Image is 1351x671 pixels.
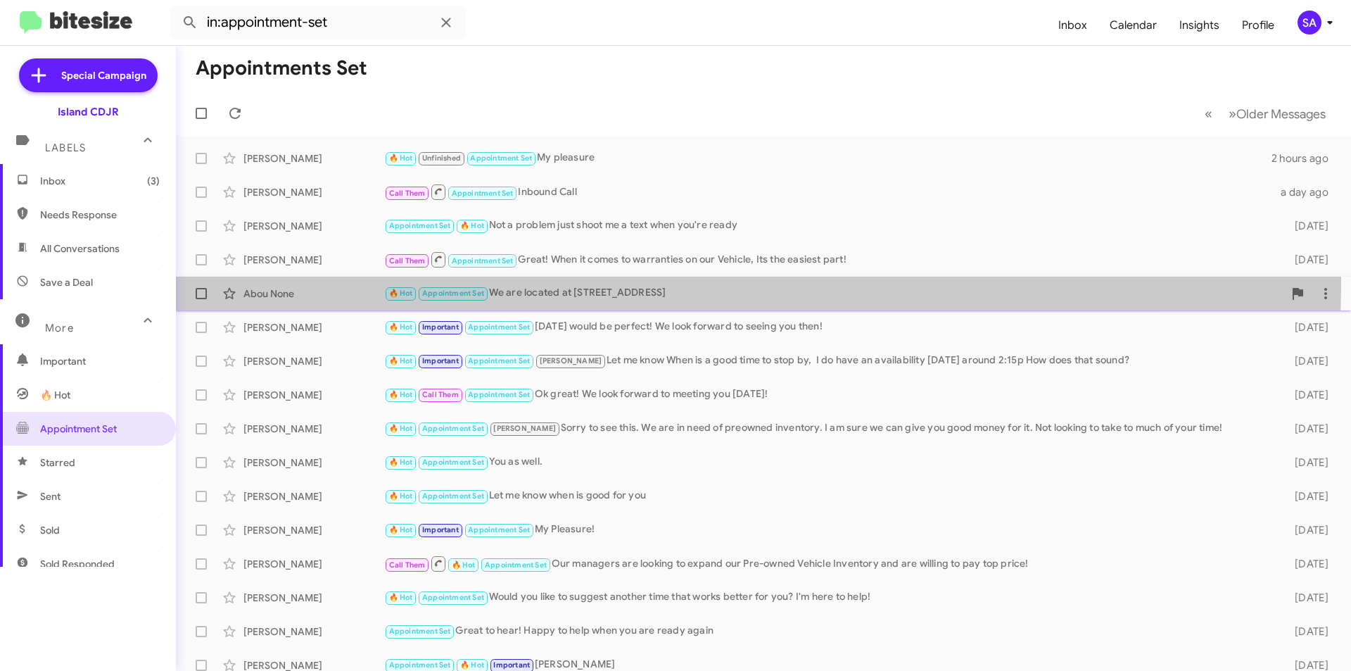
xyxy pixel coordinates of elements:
div: You as well. [384,454,1272,470]
span: 🔥 Hot [40,388,70,402]
span: Appointment Set [422,289,484,298]
span: All Conversations [40,242,120,256]
span: 🔥 Hot [460,660,484,670]
div: My pleasure [384,150,1271,166]
span: Appointment Set [40,422,117,436]
div: Island CDJR [58,105,119,119]
span: [PERSON_NAME] [540,356,602,365]
span: 🔥 Hot [389,289,413,298]
span: Appointment Set [468,322,530,332]
span: Appointment Set [389,627,451,636]
span: Important [40,354,160,368]
span: 🔥 Hot [389,424,413,433]
span: Save a Deal [40,275,93,289]
span: 🔥 Hot [389,153,413,163]
div: [PERSON_NAME] [243,151,384,165]
span: 🔥 Hot [389,593,413,602]
span: 🔥 Hot [452,560,476,570]
span: Calendar [1098,5,1168,46]
div: [DATE] [1272,320,1340,334]
span: 🔥 Hot [389,356,413,365]
button: SA [1286,11,1336,35]
span: Call Them [422,390,459,399]
span: 🔥 Hot [460,221,484,230]
div: [PERSON_NAME] [243,185,384,199]
span: Appointment Set [422,491,484,501]
input: Search [170,6,466,39]
div: Let me know When is a good time to stop by, I do have an availability [DATE] around 2:15p How doe... [384,353,1272,369]
span: Needs Response [40,208,160,222]
span: Inbox [1047,5,1098,46]
div: [DATE] [1272,591,1340,605]
nav: Page navigation example [1197,99,1334,128]
button: Next [1220,99,1334,128]
span: Call Them [389,189,426,198]
button: Previous [1196,99,1221,128]
span: Appointment Set [422,458,484,467]
span: More [45,322,74,334]
div: [DATE] [1272,489,1340,503]
div: [DATE] [1272,557,1340,571]
div: Abou None [243,287,384,301]
span: Appointment Set [485,560,547,570]
span: Appointment Set [468,390,530,399]
div: [DATE] [1272,422,1340,436]
div: [PERSON_NAME] [243,253,384,267]
span: Appointment Set [452,189,514,198]
span: Starred [40,456,75,470]
span: Special Campaign [61,68,146,82]
span: 🔥 Hot [389,322,413,332]
span: Call Them [389,256,426,265]
span: Appointment Set [468,525,530,534]
div: [DATE] [1272,388,1340,402]
span: Labels [45,142,86,154]
a: Insights [1168,5,1231,46]
div: Our managers are looking to expand our Pre-owned Vehicle Inventory and are willing to pay top price! [384,555,1272,572]
div: [PERSON_NAME] [243,489,384,503]
div: Not a problem just shoot me a text when you're ready [384,218,1272,234]
span: 🔥 Hot [389,491,413,501]
div: Let me know when is good for you [384,488,1272,504]
div: [PERSON_NAME] [243,320,384,334]
span: Call Them [389,560,426,570]
div: [DATE] would be perfect! We look forward to seeing you then! [384,319,1272,335]
span: Important [422,525,459,534]
span: [PERSON_NAME] [493,424,556,433]
div: [DATE] [1272,219,1340,233]
div: My Pleasure! [384,522,1272,538]
span: Sold Responded [40,557,115,571]
a: Profile [1231,5,1286,46]
div: [PERSON_NAME] [243,388,384,402]
div: [DATE] [1272,354,1340,368]
span: Appointment Set [389,660,451,670]
span: Important [493,660,530,670]
span: Inbox [40,174,160,188]
div: 2 hours ago [1271,151,1340,165]
span: » [1229,105,1236,123]
span: Sent [40,489,61,503]
div: [DATE] [1272,253,1340,267]
div: SA [1298,11,1321,35]
span: Appointment Set [422,593,484,602]
div: Great! When it comes to warranties on our Vehicle, Its the easiest part! [384,251,1272,268]
span: Appointment Set [468,356,530,365]
span: 🔥 Hot [389,390,413,399]
h1: Appointments Set [196,57,367,80]
div: Great to hear! Happy to help when you are ready again [384,623,1272,639]
span: Sold [40,523,60,537]
div: [PERSON_NAME] [243,456,384,470]
span: Appointment Set [389,221,451,230]
div: [DATE] [1272,523,1340,537]
span: Older Messages [1236,106,1326,122]
span: Important [422,356,459,365]
div: [DATE] [1272,625,1340,639]
span: (3) [147,174,160,188]
div: [PERSON_NAME] [243,523,384,537]
span: Appointment Set [422,424,484,433]
div: [PERSON_NAME] [243,219,384,233]
div: [PERSON_NAME] [243,557,384,571]
div: [PERSON_NAME] [243,591,384,605]
div: Sorry to see this. We are in need of preowned inventory. I am sure we can give you good money for... [384,420,1272,437]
